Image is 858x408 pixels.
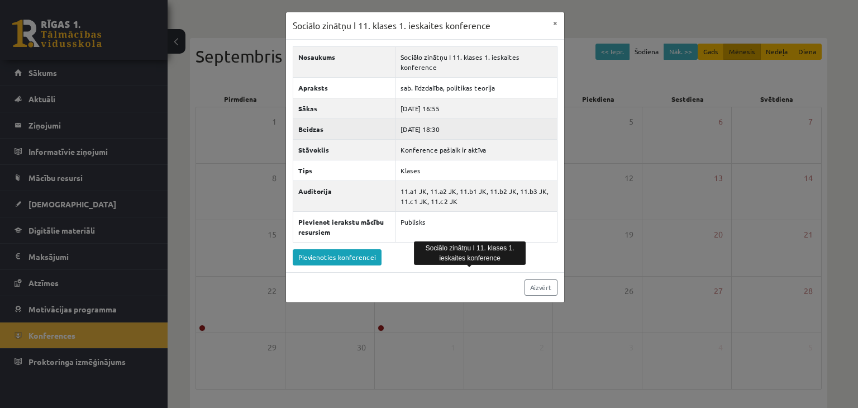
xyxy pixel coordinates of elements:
button: × [546,12,564,34]
td: sab. līdzdalība, politikas teorija [395,77,557,98]
th: Auditorija [293,181,395,211]
td: Sociālo zinātņu I 11. klases 1. ieskaites konference [395,46,557,77]
td: Publisks [395,211,557,242]
th: Stāvoklis [293,139,395,160]
th: Beidzas [293,118,395,139]
a: Aizvērt [525,279,557,296]
td: Klases [395,160,557,181]
th: Nosaukums [293,46,395,77]
th: Apraksts [293,77,395,98]
td: [DATE] 18:30 [395,118,557,139]
th: Tips [293,160,395,181]
td: 11.a1 JK, 11.a2 JK, 11.b1 JK, 11.b2 JK, 11.b3 JK, 11.c1 JK, 11.c2 JK [395,181,557,211]
a: Pievienoties konferencei [293,249,382,265]
h3: Sociālo zinātņu I 11. klases 1. ieskaites konference [293,19,490,32]
td: [DATE] 16:55 [395,98,557,118]
div: Sociālo zinātņu I 11. klases 1. ieskaites konference [414,241,526,265]
th: Sākas [293,98,395,118]
td: Konference pašlaik ir aktīva [395,139,557,160]
th: Pievienot ierakstu mācību resursiem [293,211,395,242]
